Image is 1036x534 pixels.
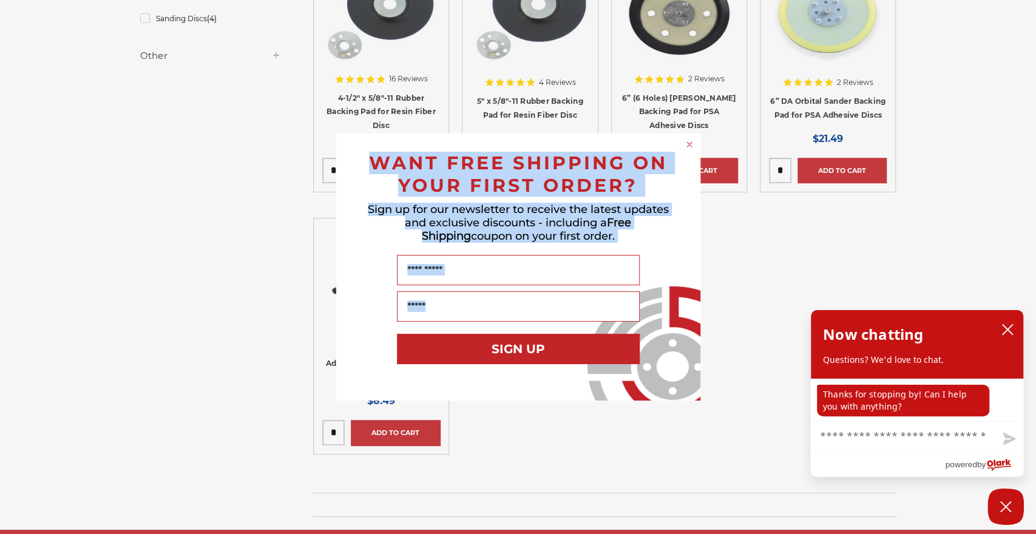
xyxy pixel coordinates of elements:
[998,320,1017,339] button: close chatbox
[945,454,1023,476] a: Powered by Olark
[422,216,632,243] span: Free Shipping
[683,138,696,150] button: Close dialog
[823,322,923,346] h2: Now chatting
[945,457,977,472] span: powered
[811,379,1023,421] div: chat
[977,457,986,472] span: by
[368,203,669,243] span: Sign up for our newsletter to receive the latest updates and exclusive discounts - including a co...
[369,152,668,197] span: WANT FREE SHIPPING ON YOUR FIRST ORDER?
[823,354,1011,366] p: Questions? We'd love to chat.
[987,488,1024,525] button: Close Chatbox
[817,385,989,416] p: Thanks for stopping by! Can I help you with anything?
[397,334,640,364] button: SIGN UP
[810,309,1024,477] div: olark chatbox
[993,425,1023,453] button: Send message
